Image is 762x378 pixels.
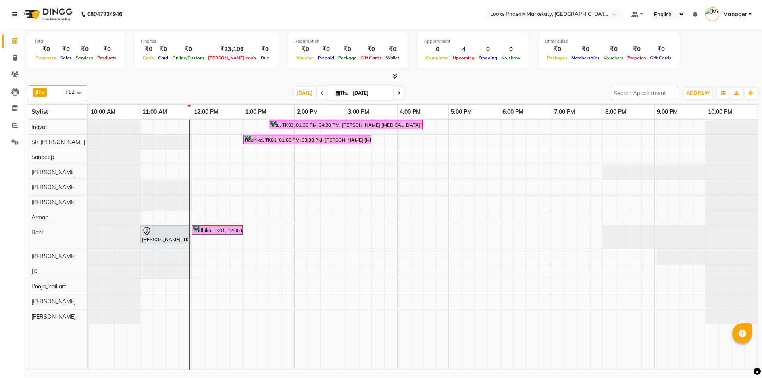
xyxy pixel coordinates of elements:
span: JD [31,268,37,275]
span: Pooja_nail art [31,283,66,290]
div: mitu, TK03, 01:30 PM-04:30 PM, [PERSON_NAME] [MEDICAL_DATA] Treatment(F)* [269,121,422,129]
span: Card [156,55,170,61]
span: Sales [58,55,74,61]
div: ₹0 [170,45,206,54]
span: Upcoming [451,55,477,61]
span: [PERSON_NAME] [31,298,76,305]
div: Total [34,38,118,45]
div: ₹0 [336,45,358,54]
button: ADD NEW [684,88,712,99]
span: Products [95,55,118,61]
span: Prepaids [625,55,648,61]
span: [PERSON_NAME] [31,169,76,176]
div: Redemption [294,38,401,45]
span: No show [499,55,522,61]
span: Ongoing [477,55,499,61]
a: 10:00 AM [89,106,117,118]
a: x [41,89,44,95]
input: 2025-09-04 [350,87,390,99]
div: ₹23,106 [206,45,258,54]
span: Gift Cards [648,55,673,61]
a: 1:00 PM [243,106,268,118]
a: 11:00 AM [140,106,169,118]
a: 12:00 PM [192,106,220,118]
div: ₹0 [58,45,74,54]
img: logo [20,3,75,25]
a: 2:00 PM [295,106,320,118]
span: Expenses [34,55,58,61]
span: Package [336,55,358,61]
div: 0 [499,45,522,54]
span: Memberships [570,55,602,61]
span: Online/Custom [170,55,206,61]
span: [PERSON_NAME] [31,313,76,320]
a: 4:00 PM [398,106,423,118]
span: [PERSON_NAME] cash [206,55,258,61]
span: [PERSON_NAME] [31,253,76,260]
a: 10:00 PM [706,106,734,118]
div: ₹0 [625,45,648,54]
span: Due [259,55,271,61]
span: [PERSON_NAME] [31,199,76,206]
span: Wallet [384,55,401,61]
b: 08047224946 [87,3,122,25]
span: [DATE] [294,87,316,99]
div: Appointment [424,38,522,45]
div: ₹0 [95,45,118,54]
div: ₹0 [294,45,316,54]
span: ADD NEW [686,90,710,96]
a: 7:00 PM [552,106,577,118]
span: Completed [424,55,451,61]
span: JD [35,89,41,95]
div: Radhika, TK01, 12:00 PM-01:00 PM, Dermalogica Treatment Facial(F) [192,226,242,234]
span: [PERSON_NAME] [31,184,76,191]
span: Cash [141,55,156,61]
div: ₹0 [570,45,602,54]
span: Arman [31,214,48,221]
span: Packages [545,55,570,61]
span: Manager [723,10,747,19]
iframe: chat widget [729,346,754,370]
a: 3:00 PM [346,106,371,118]
div: ₹0 [602,45,625,54]
div: ₹0 [358,45,384,54]
div: ₹0 [156,45,170,54]
span: Services [74,55,95,61]
span: Gift Cards [358,55,384,61]
span: Stylist [31,108,48,115]
div: ₹0 [74,45,95,54]
span: Sandeep [31,154,54,161]
input: Search Appointment [610,87,679,99]
div: Finance [141,38,272,45]
span: Thu [334,90,350,96]
span: Vouchers [602,55,625,61]
div: [PERSON_NAME], TK02, 11:00 AM-12:00 PM, Full Body Waxing(F) [141,226,190,243]
span: +12 [65,88,81,95]
a: 6:00 PM [500,106,525,118]
div: ₹0 [384,45,401,54]
span: Voucher [294,55,316,61]
a: 5:00 PM [449,106,474,118]
div: ₹0 [258,45,272,54]
div: ₹0 [648,45,673,54]
div: 0 [424,45,451,54]
div: ₹0 [34,45,58,54]
span: SR [PERSON_NAME] [31,138,85,146]
a: 8:00 PM [603,106,628,118]
span: Prepaid [316,55,336,61]
div: 4 [451,45,477,54]
div: 0 [477,45,499,54]
img: Manager [705,7,719,21]
a: 9:00 PM [655,106,680,118]
div: ₹0 [545,45,570,54]
div: Other sales [545,38,673,45]
div: ₹0 [141,45,156,54]
div: Radhika, TK01, 01:00 PM-03:30 PM, [PERSON_NAME] [MEDICAL_DATA] Treatment(F)* [244,136,371,144]
span: Rani [31,229,43,236]
span: Inayat [31,123,47,130]
div: ₹0 [316,45,336,54]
